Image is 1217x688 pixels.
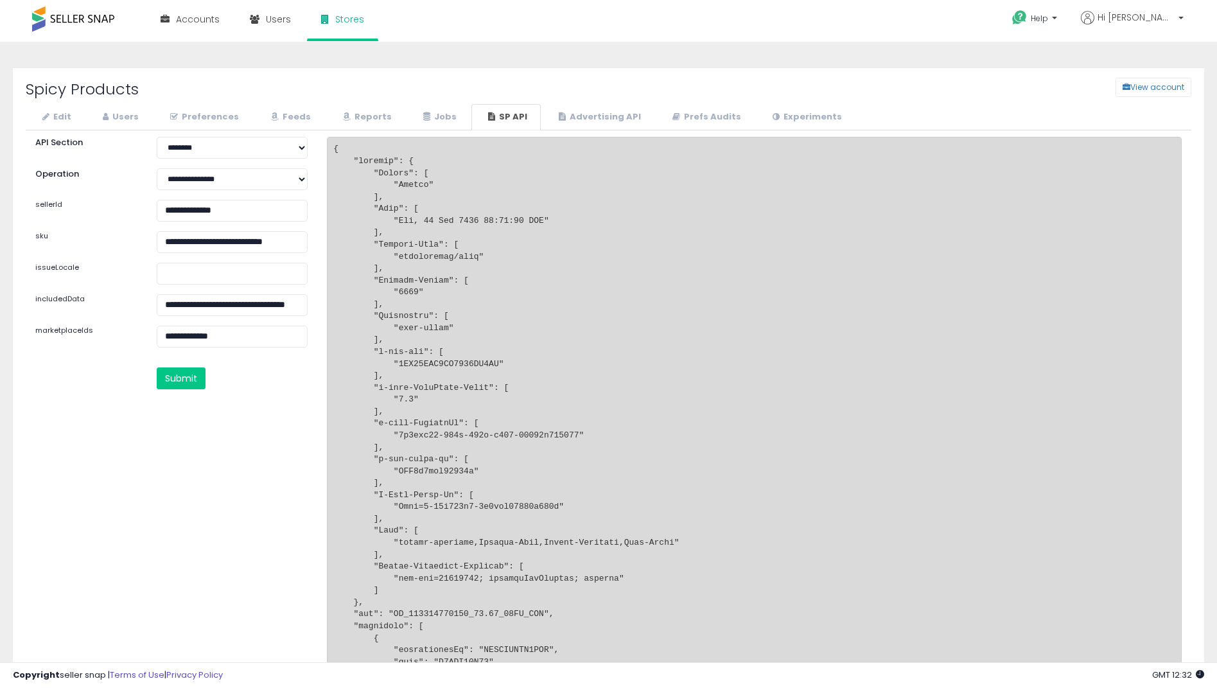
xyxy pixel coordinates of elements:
span: Accounts [176,13,220,26]
label: sku [26,231,147,242]
a: Users [86,104,152,130]
label: Operation [26,168,147,181]
a: Terms of Use [110,669,164,681]
a: Privacy Policy [166,669,223,681]
a: Preferences [153,104,252,130]
span: 2025-09-12 12:32 GMT [1152,669,1204,681]
strong: Copyright [13,669,60,681]
span: Hi [PERSON_NAME] [1098,11,1175,24]
span: Help [1031,13,1048,24]
div: seller snap | | [13,669,223,682]
button: View account [1116,78,1191,97]
label: API Section [26,137,147,149]
span: Users [266,13,291,26]
a: Experiments [756,104,855,130]
button: Submit [157,367,206,389]
label: sellerId [26,200,147,210]
label: includedData [26,294,147,304]
a: View account [1106,78,1125,97]
a: SP API [471,104,541,130]
i: Get Help [1011,10,1028,26]
label: issueLocale [26,263,147,273]
h2: Spicy Products [16,81,510,98]
a: Hi [PERSON_NAME] [1081,11,1184,40]
a: Prefs Audits [656,104,755,130]
span: Stores [335,13,364,26]
a: Reports [326,104,405,130]
a: Edit [26,104,85,130]
label: marketplaceIds [26,326,147,336]
a: Advertising API [542,104,654,130]
a: Jobs [407,104,470,130]
a: Feeds [254,104,324,130]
